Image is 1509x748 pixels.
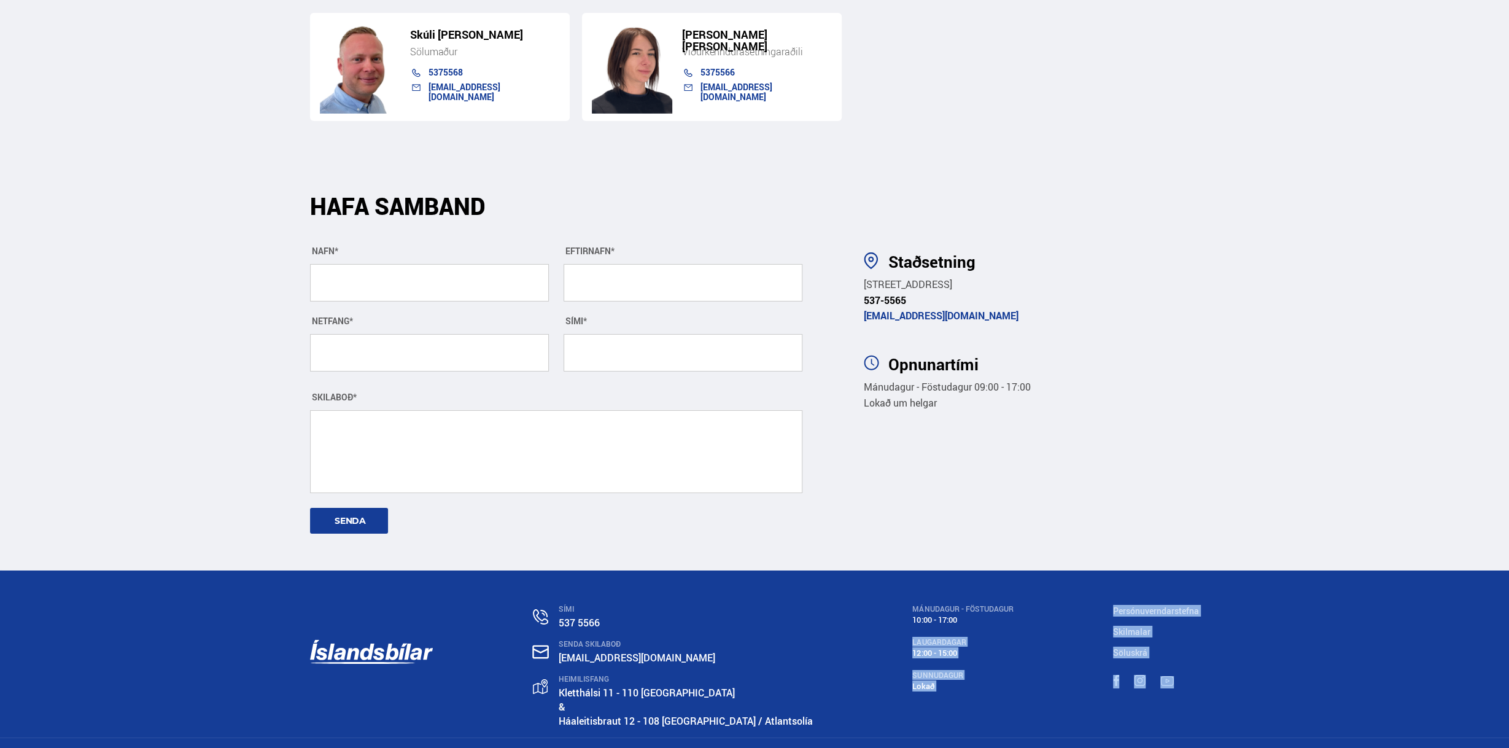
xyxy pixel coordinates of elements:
[559,675,813,684] div: HEIMILISFANG
[682,45,832,58] div: Viðurkenndur
[592,21,672,114] img: TiAwD7vhpwHUHg8j.png
[559,640,813,649] div: SENDA SKILABOÐ
[700,66,735,78] a: 5375566
[429,66,463,78] a: 5375568
[559,605,813,614] div: SÍMI
[320,21,400,114] img: m7PZdWzYfFvz2vuk.png
[564,246,802,256] div: EFTIRNAFN*
[10,5,47,42] button: Opna LiveChat spjallviðmót
[564,316,802,326] div: SÍMI*
[682,29,832,52] h5: [PERSON_NAME] [PERSON_NAME]
[559,651,715,664] a: [EMAIL_ADDRESS][DOMAIN_NAME]
[912,615,1013,625] div: 10:00 - 17:00
[912,638,1013,647] div: LAUGARDAGAR
[429,81,500,103] a: [EMAIL_ADDRESS][DOMAIN_NAME]
[864,252,878,269] img: pw9sMCDar5Ii6RG5.svg
[559,616,600,629] a: 537 5566
[912,671,1013,680] div: SUNNUDAGUR
[410,29,560,41] h5: Skúli [PERSON_NAME]
[864,355,879,370] img: 5L2kbIWUWlfci3BR.svg
[912,649,1013,658] div: 12:00 - 15:00
[864,278,952,291] a: [STREET_ADDRESS]
[864,396,937,410] span: Lokað um helgar
[739,45,803,58] span: ásetningaraðili
[559,700,565,714] strong: &
[533,679,548,695] img: gp4YpyYFnEr45R34.svg
[310,197,802,231] div: HAFA SAMBAND
[310,246,549,256] div: NAFN*
[559,686,735,699] a: Kletthálsi 11 - 110 [GEOGRAPHIC_DATA]
[310,316,549,326] div: NETFANG*
[310,392,802,402] div: SKILABOÐ*
[1113,647,1147,658] a: Söluskrá
[864,380,1031,394] span: Mánudagur - Föstudagur 09:00 - 17:00
[533,609,548,625] img: n0V2lOsqF3l1V2iz.svg
[410,45,560,58] div: Sölumaður
[864,294,906,307] a: 537-5565
[559,714,813,728] a: Háaleitisbraut 12 - 108 [GEOGRAPHIC_DATA] / Atlantsolía
[700,81,772,103] a: [EMAIL_ADDRESS][DOMAIN_NAME]
[532,645,549,659] img: nHj8e-n-aHgjukTg.svg
[1113,626,1150,637] a: Skilmalar
[1113,605,1199,617] a: Persónuverndarstefna
[912,605,1013,614] div: MÁNUDAGUR - FÖSTUDAGUR
[888,355,1199,373] h3: Opnunartími
[912,682,1013,691] div: Lokað
[888,252,1199,271] h3: Staðsetning
[864,309,1018,322] a: [EMAIL_ADDRESS][DOMAIN_NAME]
[310,508,388,534] button: SENDA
